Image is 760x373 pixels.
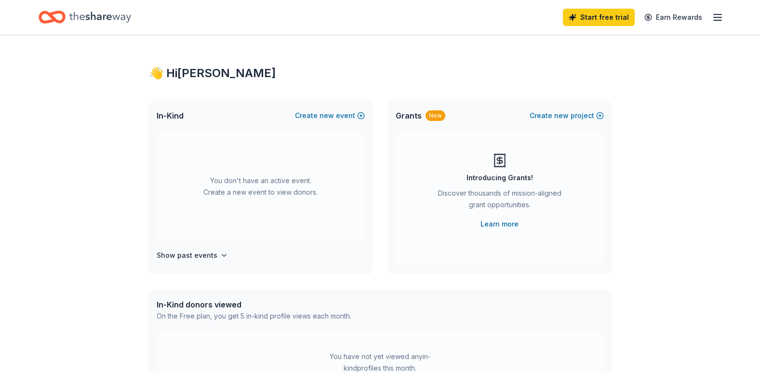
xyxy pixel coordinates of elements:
[467,172,533,184] div: Introducing Grants!
[157,250,228,261] button: Show past events
[149,66,612,81] div: 👋 Hi [PERSON_NAME]
[530,110,604,121] button: Createnewproject
[157,310,351,322] div: On the Free plan, you get 5 in-kind profile views each month.
[157,250,217,261] h4: Show past events
[434,187,565,214] div: Discover thousands of mission-aligned grant opportunities.
[39,6,131,28] a: Home
[157,110,184,121] span: In-Kind
[639,9,708,26] a: Earn Rewards
[157,299,351,310] div: In-Kind donors viewed
[396,110,422,121] span: Grants
[563,9,635,26] a: Start free trial
[320,110,334,121] span: new
[157,131,365,242] div: You don't have an active event. Create a new event to view donors.
[426,110,445,121] div: New
[554,110,569,121] span: new
[480,218,519,230] a: Learn more
[295,110,365,121] button: Createnewevent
